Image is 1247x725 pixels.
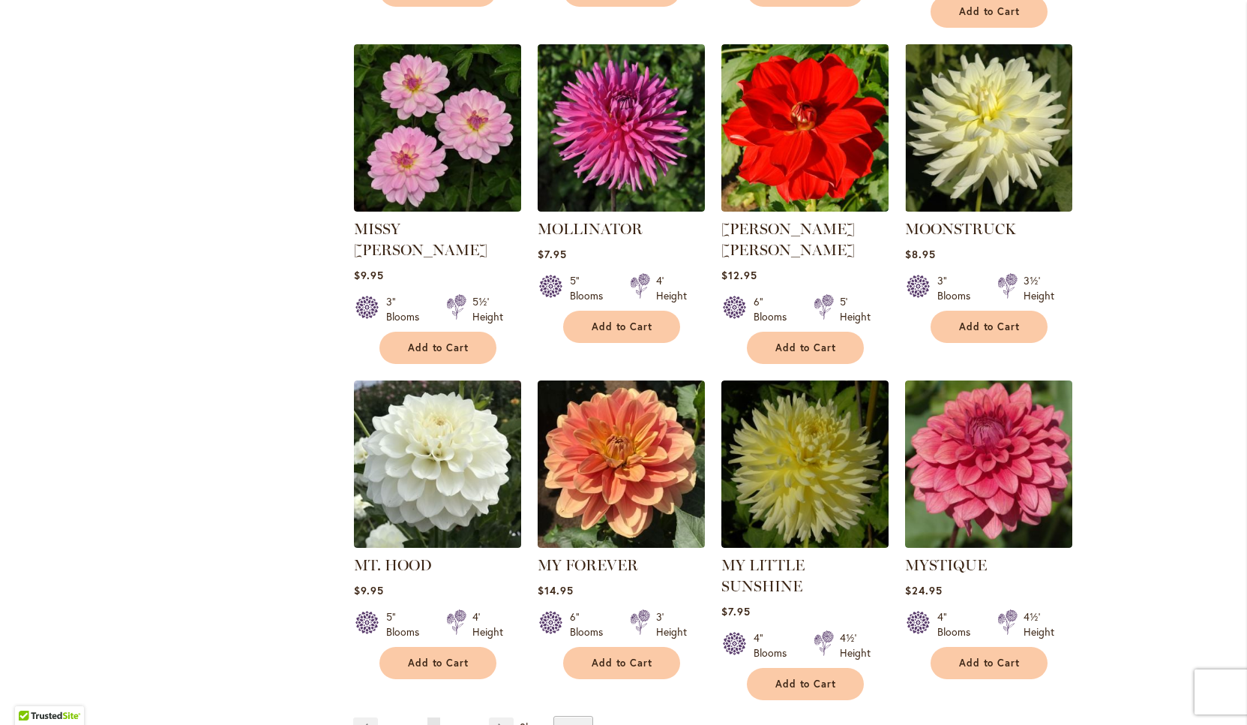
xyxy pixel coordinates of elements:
span: $7.95 [538,247,567,261]
a: MOLLINATOR [538,220,643,238]
div: 3" Blooms [386,294,428,324]
div: 4½' Height [1024,609,1054,639]
button: Add to Cart [931,311,1048,343]
img: MOLLY ANN [721,44,889,212]
a: MISSY [PERSON_NAME] [354,220,487,259]
a: MOLLY ANN [721,200,889,215]
span: Add to Cart [959,657,1021,669]
a: MY FOREVER [538,537,705,551]
a: MOLLINATOR [538,200,705,215]
a: MISSY SUE [354,200,521,215]
div: 5½' Height [472,294,503,324]
a: MT. HOOD [354,537,521,551]
a: MOONSTRUCK [905,220,1016,238]
img: MISSY SUE [354,44,521,212]
span: Add to Cart [775,341,837,354]
button: Add to Cart [379,647,496,679]
a: MY LITTLE SUNSHINE [721,556,805,595]
span: Add to Cart [592,657,653,669]
img: MOONSTRUCK [905,44,1072,212]
span: Add to Cart [408,341,469,354]
div: 5' Height [840,294,871,324]
span: Add to Cart [592,320,653,333]
img: MT. HOOD [354,381,521,548]
iframe: Launch Accessibility Center [11,672,53,714]
a: MYSTIQUE [905,537,1072,551]
div: 6" Blooms [754,294,796,324]
div: 3' Height [656,609,687,639]
button: Add to Cart [931,647,1048,679]
img: MY LITTLE SUNSHINE [721,381,889,548]
span: $24.95 [905,583,943,597]
span: $14.95 [538,583,574,597]
img: MOLLINATOR [538,44,705,212]
div: 5" Blooms [386,609,428,639]
a: MT. HOOD [354,556,432,574]
div: 4½' Height [840,630,871,660]
span: $9.95 [354,268,384,282]
button: Add to Cart [563,647,680,679]
button: Add to Cart [747,668,864,700]
img: MY FOREVER [538,381,705,548]
span: $7.95 [721,604,751,618]
a: [PERSON_NAME] [PERSON_NAME] [721,220,855,259]
div: 3" Blooms [937,273,979,303]
button: Add to Cart [747,332,864,364]
span: Add to Cart [959,5,1021,18]
div: 4" Blooms [754,630,796,660]
a: MYSTIQUE [905,556,987,574]
img: MYSTIQUE [905,381,1072,548]
div: 5" Blooms [570,273,612,303]
div: 6" Blooms [570,609,612,639]
a: MY FOREVER [538,556,638,574]
div: 3½' Height [1024,273,1054,303]
span: Add to Cart [775,678,837,690]
button: Add to Cart [379,332,496,364]
button: Add to Cart [563,311,680,343]
span: $12.95 [721,268,757,282]
span: $8.95 [905,247,936,261]
span: Add to Cart [959,320,1021,333]
div: 4' Height [472,609,503,639]
span: Add to Cart [408,657,469,669]
div: 4" Blooms [937,609,979,639]
div: 4' Height [656,273,687,303]
span: $9.95 [354,583,384,597]
a: MY LITTLE SUNSHINE [721,537,889,551]
a: MOONSTRUCK [905,200,1072,215]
